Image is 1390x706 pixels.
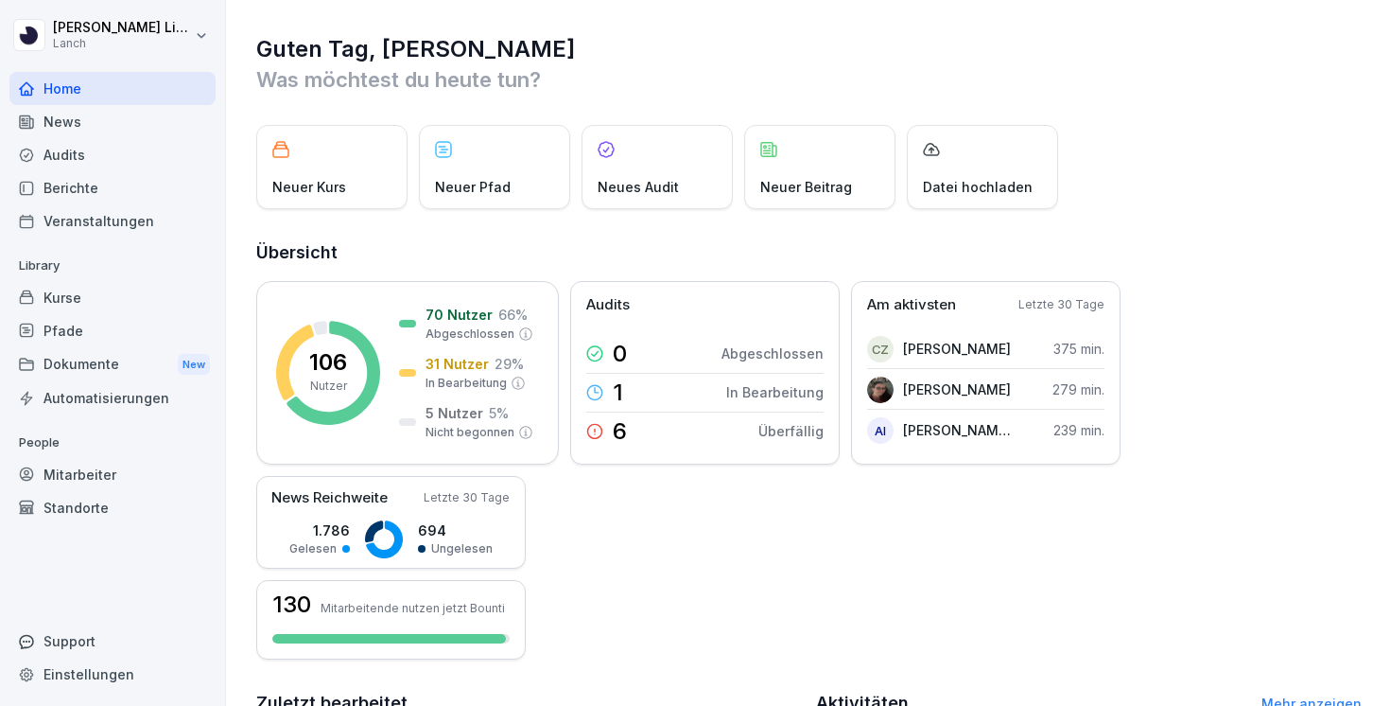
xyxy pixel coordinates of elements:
[9,138,216,171] a: Audits
[256,64,1362,95] p: Was möchtest du heute tun?
[867,417,894,444] div: AI
[9,658,216,691] a: Einstellungen
[9,105,216,138] a: News
[1053,420,1104,440] p: 239 min.
[9,428,216,458] p: People
[1052,379,1104,399] p: 279 min.
[613,381,623,404] p: 1
[9,625,216,658] div: Support
[9,347,216,382] a: DokumenteNew
[9,204,216,238] a: Veranstaltungen
[289,540,337,557] p: Gelesen
[498,305,528,325] p: 66 %
[903,339,1011,359] p: [PERSON_NAME]
[53,37,191,50] p: Lanch
[426,403,483,423] p: 5 Nutzer
[431,540,493,557] p: Ungelesen
[903,420,1012,440] p: [PERSON_NAME] [DEMOGRAPHIC_DATA]
[426,424,514,441] p: Nicht begonnen
[1053,339,1104,359] p: 375 min.
[613,343,627,365] p: 0
[586,294,630,316] p: Audits
[309,351,347,374] p: 106
[272,177,346,197] p: Neuer Kurs
[426,375,507,392] p: In Bearbeitung
[867,377,894,403] img: vsdb780yjq3c8z0fgsc1orml.png
[256,34,1362,64] h1: Guten Tag, [PERSON_NAME]
[1018,296,1104,313] p: Letzte 30 Tage
[598,177,679,197] p: Neues Audit
[53,20,191,36] p: [PERSON_NAME] Liebhold
[9,491,216,524] a: Standorte
[435,177,511,197] p: Neuer Pfad
[9,251,216,281] p: Library
[424,489,510,506] p: Letzte 30 Tage
[867,294,956,316] p: Am aktivsten
[9,314,216,347] a: Pfade
[426,326,514,343] p: Abgeschlossen
[418,521,493,540] p: 694
[9,347,216,382] div: Dokumente
[867,336,894,362] div: CZ
[9,458,216,491] a: Mitarbeiter
[489,403,509,423] p: 5 %
[760,177,852,197] p: Neuer Beitrag
[9,72,216,105] a: Home
[271,487,388,509] p: News Reichweite
[9,171,216,204] a: Berichte
[903,379,1011,399] p: [PERSON_NAME]
[426,305,493,325] p: 70 Nutzer
[426,354,489,374] p: 31 Nutzer
[9,281,216,314] a: Kurse
[310,378,347,395] p: Nutzer
[256,239,1362,266] h2: Übersicht
[178,354,210,376] div: New
[321,601,505,615] p: Mitarbeitende nutzen jetzt Bounti
[9,381,216,415] a: Automatisierungen
[758,421,824,441] p: Überfällig
[272,593,311,616] h3: 130
[495,354,524,374] p: 29 %
[923,177,1033,197] p: Datei hochladen
[289,521,350,540] p: 1.786
[726,382,824,402] p: In Bearbeitung
[721,344,824,363] p: Abgeschlossen
[613,420,627,443] p: 6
